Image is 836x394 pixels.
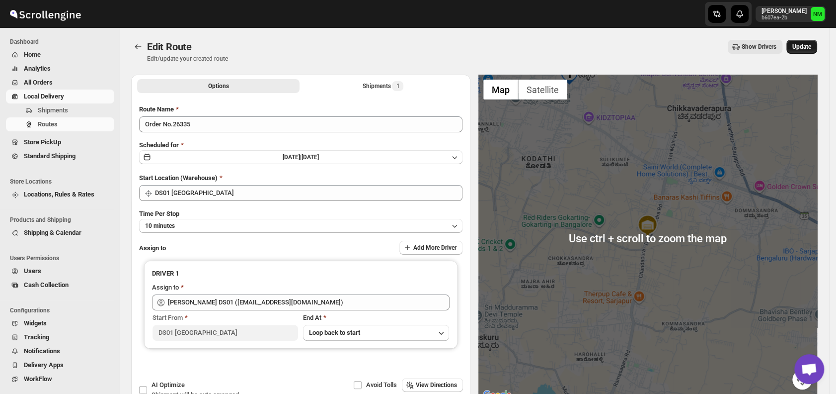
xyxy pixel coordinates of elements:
button: Show Drivers [728,40,782,54]
button: Map camera controls [792,370,812,390]
span: Widgets [24,319,47,327]
button: Home [6,48,114,62]
p: Edit/update your created route [147,55,228,63]
span: Notifications [24,347,60,355]
span: 1 [396,82,399,90]
span: Update [792,43,811,51]
button: Selected Shipments [302,79,464,93]
div: Shipments [362,81,403,91]
span: Shipping & Calendar [24,229,81,236]
input: Search location [155,185,462,201]
input: Eg: Bengaluru Route [139,116,462,132]
span: Standard Shipping [24,152,76,160]
span: Scheduled for [139,141,179,149]
span: Store Locations [10,178,114,186]
span: Assign to [139,244,166,252]
span: Start From [152,314,183,321]
span: Options [208,82,229,90]
span: All Orders [24,79,53,86]
span: Local Delivery [24,93,64,100]
div: End At [303,313,449,323]
button: Delivery Apps [6,358,114,372]
span: Cash Collection [24,281,69,289]
span: WorkFlow [24,375,52,383]
button: Update [786,40,817,54]
div: All Route Options [131,97,470,390]
button: User menu [756,6,826,22]
span: Time Per Stop [139,210,179,217]
a: Open chat [794,354,824,384]
button: Loop back to start [303,325,449,341]
button: Notifications [6,344,114,358]
span: Locations, Rules & Rates [24,191,94,198]
button: Shipments [6,103,114,117]
span: Users Permissions [10,254,114,262]
button: All Route Options [137,79,300,93]
button: View Directions [402,378,463,392]
p: b607ea-2b [761,15,807,21]
button: Analytics [6,62,114,76]
span: Shipments [38,106,68,114]
span: Delivery Apps [24,361,64,369]
span: Analytics [24,65,51,72]
button: Tracking [6,330,114,344]
span: Configurations [10,306,114,314]
span: Users [24,267,41,275]
button: All Orders [6,76,114,90]
button: Routes [6,117,114,131]
span: Add More Driver [413,244,456,252]
span: Products and Shipping [10,216,114,224]
button: Widgets [6,316,114,330]
span: Route Name [139,105,174,113]
span: Loop back to start [309,329,360,336]
text: NM [813,11,822,17]
span: Start Location (Warehouse) [139,174,218,182]
div: 1 [559,65,579,85]
span: Narjit Magar [811,7,825,21]
button: 10 minutes [139,219,462,233]
p: [PERSON_NAME] [761,7,807,15]
span: Edit Route [147,41,192,53]
button: Cash Collection [6,278,114,292]
button: Show street map [483,80,518,99]
span: Tracking [24,333,49,341]
img: ScrollEngine [8,1,82,26]
h3: DRIVER 1 [152,269,450,279]
span: Avoid Tolls [366,381,397,389]
button: Locations, Rules & Rates [6,188,114,201]
button: Add More Driver [399,241,462,255]
span: Home [24,51,41,58]
span: View Directions [416,381,457,389]
button: Users [6,264,114,278]
button: [DATE]|[DATE] [139,150,462,164]
button: WorkFlow [6,372,114,386]
button: Show satellite imagery [518,80,567,99]
span: [DATE] [302,154,319,161]
span: Store PickUp [24,138,61,146]
span: [DATE] | [283,154,302,161]
input: Search assignee [168,295,450,310]
span: AI Optimize [152,381,185,389]
span: Routes [38,120,58,128]
span: Show Drivers [742,43,776,51]
div: Assign to [152,283,179,293]
span: Dashboard [10,38,114,46]
button: Shipping & Calendar [6,226,114,240]
button: Routes [131,40,145,54]
span: 10 minutes [145,222,175,230]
